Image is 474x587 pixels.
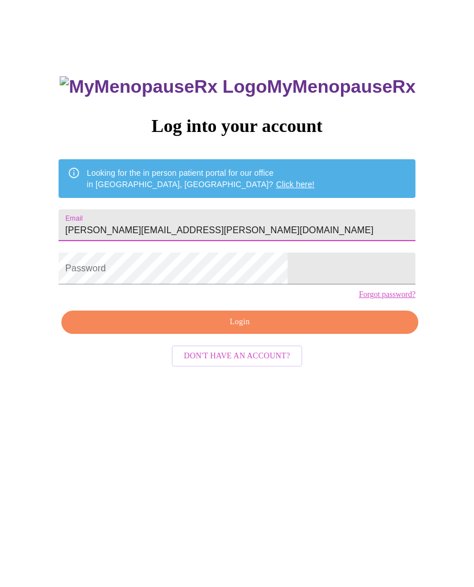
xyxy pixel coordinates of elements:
[172,345,303,367] button: Don't have an account?
[359,290,415,299] a: Forgot password?
[87,163,315,195] div: Looking for the in person patient portal for our office in [GEOGRAPHIC_DATA], [GEOGRAPHIC_DATA]?
[169,350,306,360] a: Don't have an account?
[61,311,418,334] button: Login
[276,180,315,189] a: Click here!
[74,315,405,329] span: Login
[184,349,290,363] span: Don't have an account?
[60,76,267,97] img: MyMenopauseRx Logo
[60,76,415,97] h3: MyMenopauseRx
[59,115,415,137] h3: Log into your account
